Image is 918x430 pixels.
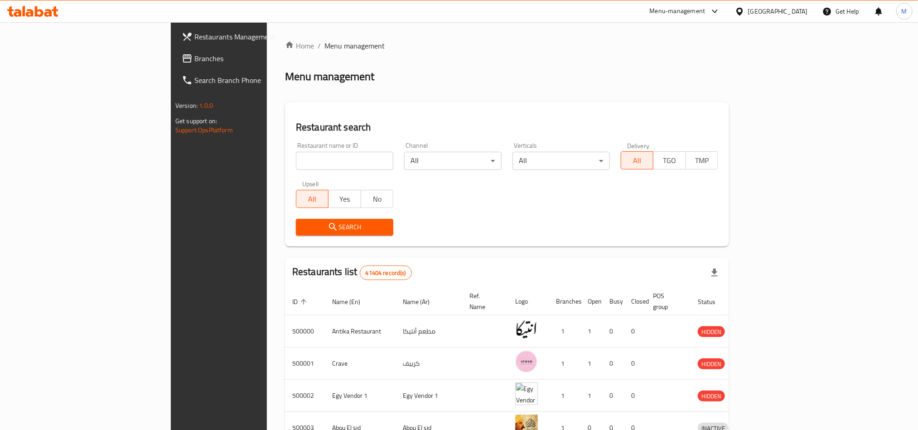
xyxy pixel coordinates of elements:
[624,348,646,380] td: 0
[194,31,317,42] span: Restaurants Management
[332,296,372,307] span: Name (En)
[396,348,462,380] td: كرييف
[602,315,624,348] td: 0
[508,288,549,315] th: Logo
[515,382,538,405] img: Egy Vendor 1
[325,315,396,348] td: Antika Restaurant
[194,53,317,64] span: Branches
[580,315,602,348] td: 1
[625,154,650,167] span: All
[698,296,727,307] span: Status
[653,290,680,312] span: POS group
[361,190,393,208] button: No
[698,359,725,369] span: HIDDEN
[748,6,808,16] div: [GEOGRAPHIC_DATA]
[174,26,324,48] a: Restaurants Management
[698,327,725,337] span: HIDDEN
[403,296,441,307] span: Name (Ar)
[686,151,718,169] button: TMP
[698,358,725,369] div: HIDDEN
[698,391,725,401] span: HIDDEN
[624,315,646,348] td: 0
[624,288,646,315] th: Closed
[704,262,725,284] div: Export file
[621,151,653,169] button: All
[690,154,715,167] span: TMP
[175,100,198,111] span: Version:
[296,219,393,236] button: Search
[657,154,682,167] span: TGO
[296,190,329,208] button: All
[300,193,325,206] span: All
[653,151,686,169] button: TGO
[174,69,324,91] a: Search Branch Phone
[174,48,324,69] a: Branches
[332,193,357,206] span: Yes
[360,266,412,280] div: Total records count
[175,115,217,127] span: Get support on:
[602,348,624,380] td: 0
[512,152,610,170] div: All
[602,380,624,412] td: 0
[624,380,646,412] td: 0
[627,142,650,149] label: Delivery
[515,318,538,341] img: Antika Restaurant
[698,326,725,337] div: HIDDEN
[303,222,386,233] span: Search
[292,296,309,307] span: ID
[194,75,317,86] span: Search Branch Phone
[324,40,385,51] span: Menu management
[175,124,233,136] a: Support.OpsPlatform
[396,380,462,412] td: Egy Vendor 1
[549,348,580,380] td: 1
[302,181,319,187] label: Upsell
[199,100,213,111] span: 1.0.0
[580,380,602,412] td: 1
[292,265,412,280] h2: Restaurants list
[360,269,411,277] span: 41404 record(s)
[365,193,390,206] span: No
[902,6,907,16] span: M
[650,6,705,17] div: Menu-management
[296,152,393,170] input: Search for restaurant name or ID..
[285,69,374,84] h2: Menu management
[515,350,538,373] img: Crave
[580,288,602,315] th: Open
[325,348,396,380] td: Crave
[285,40,729,51] nav: breadcrumb
[602,288,624,315] th: Busy
[580,348,602,380] td: 1
[549,380,580,412] td: 1
[549,315,580,348] td: 1
[296,121,718,134] h2: Restaurant search
[469,290,497,312] span: Ref. Name
[549,288,580,315] th: Branches
[404,152,502,170] div: All
[396,315,462,348] td: مطعم أنتيكا
[325,380,396,412] td: Egy Vendor 1
[328,190,361,208] button: Yes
